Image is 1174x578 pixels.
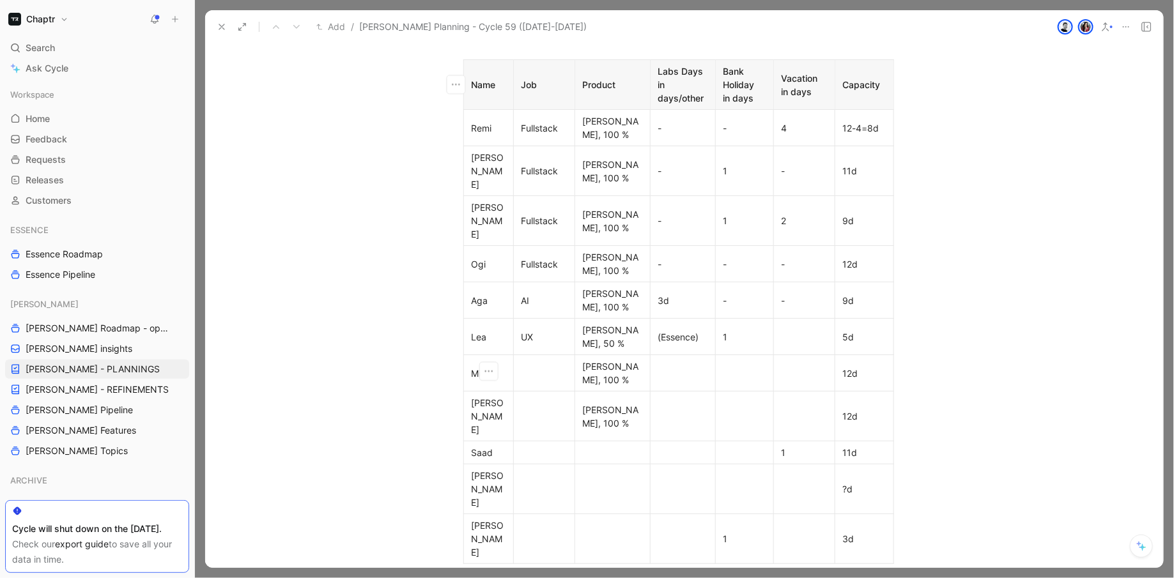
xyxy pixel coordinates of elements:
[55,538,109,549] a: export guide
[843,164,886,178] div: 11d
[26,268,95,281] span: Essence Pipeline
[723,65,766,105] div: Bank Holiday in days
[723,257,766,271] div: -
[26,248,103,261] span: Essence Roadmap
[5,245,189,264] a: Essence Roadmap
[658,214,707,227] div: -
[843,482,886,496] div: ?d
[5,294,189,314] div: [PERSON_NAME]
[26,133,67,146] span: Feedback
[5,471,189,490] div: ARCHIVE
[782,72,827,98] div: Vacation in days
[5,294,189,460] div: [PERSON_NAME][PERSON_NAME] Roadmap - open items[PERSON_NAME] insights[PERSON_NAME] - PLANNINGS[PE...
[843,121,886,135] div: 12-4=8d
[583,114,642,141] div: [PERSON_NAME], 100 %
[26,61,68,76] span: Ask Cycle
[10,224,49,236] span: ESSENCE
[472,121,506,135] div: Remi
[26,13,55,25] h1: Chaptr
[521,330,567,344] div: UX
[26,363,160,376] span: [PERSON_NAME] - PLANNINGS
[723,532,766,545] div: 1
[5,319,189,338] a: [PERSON_NAME] Roadmap - open items
[5,191,189,210] a: Customers
[843,532,886,545] div: 3d
[26,424,136,437] span: [PERSON_NAME] Features
[723,294,766,307] div: -
[1059,20,1072,33] img: avatar
[843,409,886,423] div: 12d
[583,360,642,386] div: [PERSON_NAME], 100 %
[313,19,348,34] button: Add
[843,294,886,307] div: 9d
[843,78,886,91] div: Capacity
[5,471,189,494] div: ARCHIVE
[583,208,642,234] div: [PERSON_NAME], 100 %
[472,367,506,380] div: Milutin
[26,194,72,207] span: Customers
[5,150,189,169] a: Requests
[782,121,827,135] div: 4
[5,339,189,358] a: [PERSON_NAME] insights
[10,498,29,511] span: NOA
[782,214,827,227] div: 2
[472,446,506,459] div: Saad
[5,265,189,284] a: Essence Pipeline
[521,164,567,178] div: Fullstack
[782,446,827,459] div: 1
[583,323,642,350] div: [PERSON_NAME], 50 %
[26,322,173,335] span: [PERSON_NAME] Roadmap - open items
[5,380,189,399] a: [PERSON_NAME] - REFINEMENTS
[583,287,642,314] div: [PERSON_NAME], 100 %
[472,201,506,241] div: [PERSON_NAME]
[5,220,189,284] div: ESSENCEEssence RoadmapEssence Pipeline
[658,121,707,135] div: -
[5,130,189,149] a: Feedback
[658,330,707,344] div: (Essence)
[723,164,766,178] div: 1
[782,257,827,271] div: -
[472,330,506,344] div: Lea
[521,257,567,271] div: Fullstack
[472,257,506,271] div: Ogi
[1079,20,1092,33] img: avatar
[5,85,189,104] div: Workspace
[26,112,50,125] span: Home
[521,78,567,91] div: Job
[782,164,827,178] div: -
[723,330,766,344] div: 1
[521,214,567,227] div: Fullstack
[26,404,133,416] span: [PERSON_NAME] Pipeline
[658,294,707,307] div: 3d
[843,330,886,344] div: 5d
[658,164,707,178] div: -
[5,495,189,518] div: NOA
[658,65,707,105] div: Labs Days in days/other
[5,59,189,78] a: Ask Cycle
[5,495,189,514] div: NOA
[583,158,642,185] div: [PERSON_NAME], 100 %
[10,474,47,487] span: ARCHIVE
[12,521,182,536] div: Cycle will shut down on the [DATE].
[472,519,506,559] div: [PERSON_NAME]
[351,19,354,34] span: /
[782,294,827,307] div: -
[472,294,506,307] div: Aga
[521,294,567,307] div: AI
[5,38,189,57] div: Search
[26,342,132,355] span: [PERSON_NAME] insights
[26,153,66,166] span: Requests
[472,469,506,509] div: [PERSON_NAME]
[521,121,567,135] div: Fullstack
[26,174,64,186] span: Releases
[472,396,506,436] div: [PERSON_NAME]
[5,109,189,128] a: Home
[843,446,886,459] div: 11d
[5,441,189,460] a: [PERSON_NAME] Topics
[26,383,169,396] span: [PERSON_NAME] - REFINEMENTS
[583,403,642,430] div: [PERSON_NAME], 100 %
[10,298,79,310] span: [PERSON_NAME]
[26,40,55,56] span: Search
[843,257,886,271] div: 12d
[5,421,189,440] a: [PERSON_NAME] Features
